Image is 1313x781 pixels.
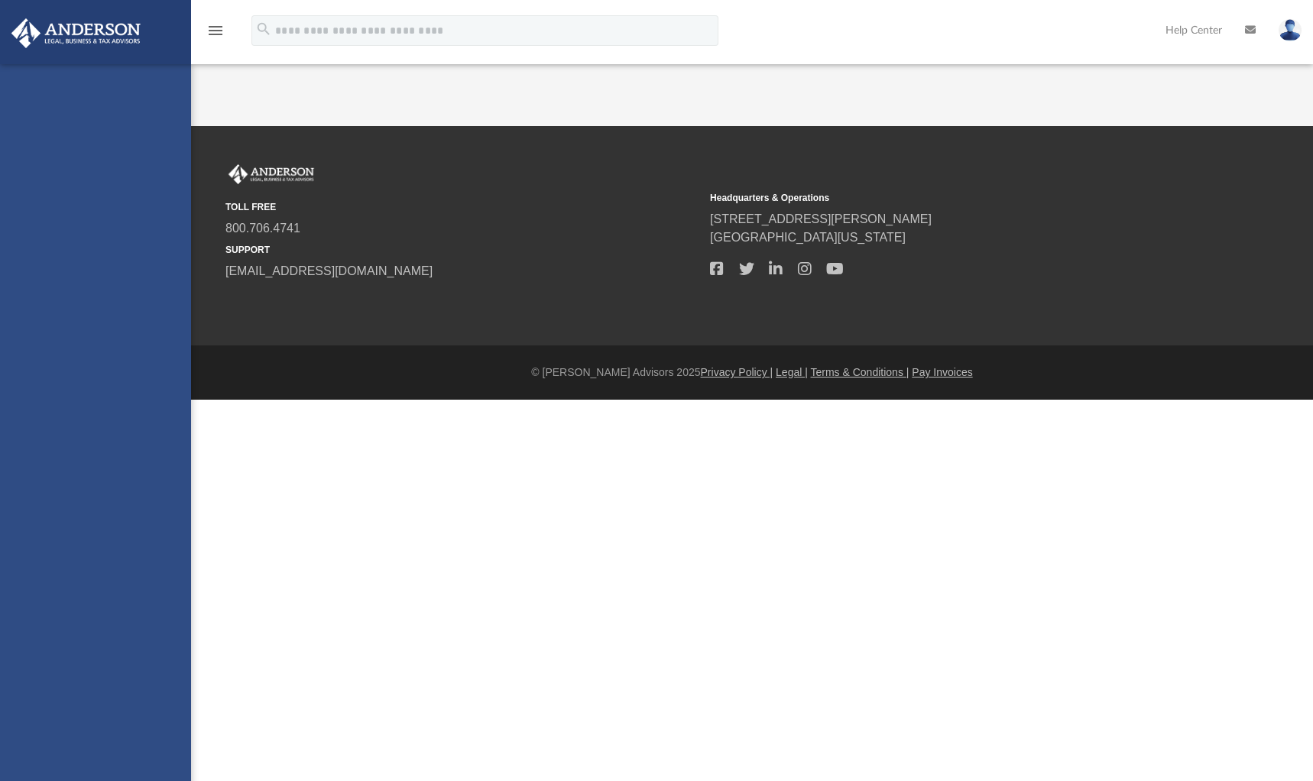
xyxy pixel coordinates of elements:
[1279,19,1302,41] img: User Pic
[710,191,1184,205] small: Headquarters & Operations
[225,200,699,214] small: TOLL FREE
[710,212,932,225] a: [STREET_ADDRESS][PERSON_NAME]
[701,366,773,378] a: Privacy Policy |
[206,29,225,40] a: menu
[255,21,272,37] i: search
[7,18,145,48] img: Anderson Advisors Platinum Portal
[811,366,909,378] a: Terms & Conditions |
[206,21,225,40] i: menu
[710,231,906,244] a: [GEOGRAPHIC_DATA][US_STATE]
[225,243,699,257] small: SUPPORT
[225,164,317,184] img: Anderson Advisors Platinum Portal
[191,365,1313,381] div: © [PERSON_NAME] Advisors 2025
[225,264,433,277] a: [EMAIL_ADDRESS][DOMAIN_NAME]
[776,366,808,378] a: Legal |
[225,222,300,235] a: 800.706.4741
[912,366,972,378] a: Pay Invoices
